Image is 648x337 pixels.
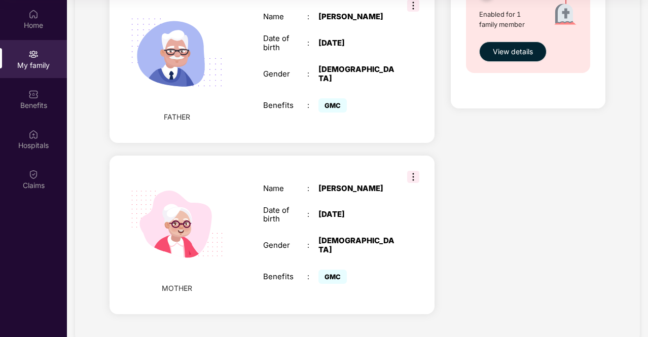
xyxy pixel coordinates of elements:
[28,89,39,99] img: svg+xml;base64,PHN2ZyBpZD0iQmVuZWZpdHMiIHhtbG5zPSJodHRwOi8vd3d3LnczLm9yZy8yMDAwL3N2ZyIgd2lkdGg9Ij...
[318,184,395,193] div: [PERSON_NAME]
[318,39,395,48] div: [DATE]
[263,184,307,193] div: Name
[479,9,537,30] span: Enabled for 1 family member
[263,241,307,250] div: Gender
[307,210,318,219] div: :
[493,46,533,57] span: View details
[307,184,318,193] div: :
[28,169,39,179] img: svg+xml;base64,PHN2ZyBpZD0iQ2xhaW0iIHhtbG5zPSJodHRwOi8vd3d3LnczLm9yZy8yMDAwL3N2ZyIgd2lkdGg9IjIwIi...
[307,12,318,21] div: :
[307,101,318,110] div: :
[162,283,192,294] span: MOTHER
[318,12,395,21] div: [PERSON_NAME]
[263,12,307,21] div: Name
[263,69,307,79] div: Gender
[318,98,347,113] span: GMC
[318,236,395,254] div: [DEMOGRAPHIC_DATA]
[407,171,419,183] img: svg+xml;base64,PHN2ZyB3aWR0aD0iMzIiIGhlaWdodD0iMzIiIHZpZXdCb3g9IjAgMCAzMiAzMiIgZmlsbD0ibm9uZSIgeG...
[307,39,318,48] div: :
[118,166,235,283] img: svg+xml;base64,PHN2ZyB4bWxucz0iaHR0cDovL3d3dy53My5vcmcvMjAwMC9zdmciIHdpZHRoPSIyMjQiIGhlaWdodD0iMT...
[318,270,347,284] span: GMC
[307,272,318,281] div: :
[263,34,307,52] div: Date of birth
[28,49,39,59] img: svg+xml;base64,PHN2ZyB3aWR0aD0iMjAiIGhlaWdodD0iMjAiIHZpZXdCb3g9IjAgMCAyMCAyMCIgZmlsbD0ibm9uZSIgeG...
[164,111,190,123] span: FATHER
[307,69,318,79] div: :
[318,65,395,83] div: [DEMOGRAPHIC_DATA]
[28,129,39,139] img: svg+xml;base64,PHN2ZyBpZD0iSG9zcGl0YWxzIiB4bWxucz0iaHR0cDovL3d3dy53My5vcmcvMjAwMC9zdmciIHdpZHRoPS...
[263,101,307,110] div: Benefits
[318,210,395,219] div: [DATE]
[479,42,547,62] button: View details
[263,272,307,281] div: Benefits
[263,206,307,224] div: Date of birth
[307,241,318,250] div: :
[28,9,39,19] img: svg+xml;base64,PHN2ZyBpZD0iSG9tZSIgeG1sbnM9Imh0dHA6Ly93d3cudzMub3JnLzIwMDAvc3ZnIiB3aWR0aD0iMjAiIG...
